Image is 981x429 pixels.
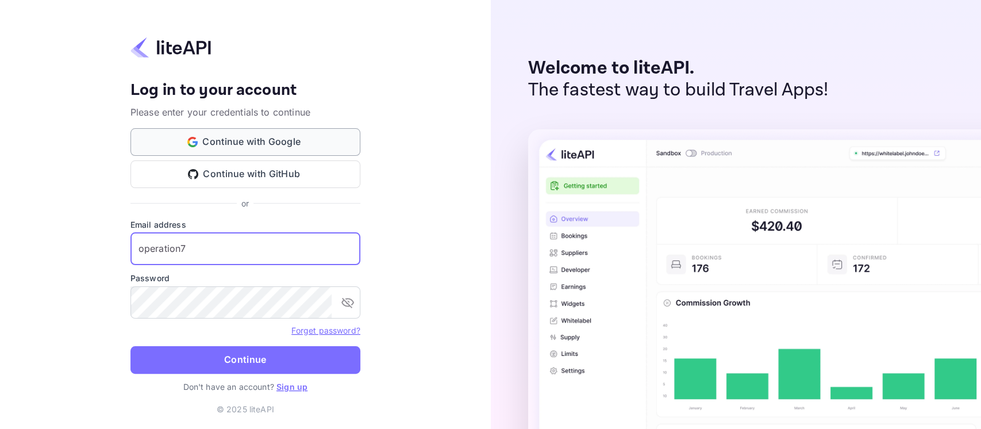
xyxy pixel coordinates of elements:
[130,81,360,101] h4: Log in to your account
[130,105,360,119] p: Please enter your credentials to continue
[276,382,307,392] a: Sign up
[130,36,211,59] img: liteapi
[130,128,360,156] button: Continue with Google
[291,325,360,335] a: Forget password?
[217,403,274,415] p: © 2025 liteAPI
[528,58,829,79] p: Welcome to liteAPI.
[241,197,249,209] p: or
[130,272,360,284] label: Password
[130,160,360,188] button: Continue with GitHub
[291,324,360,336] a: Forget password?
[130,346,360,374] button: Continue
[528,79,829,101] p: The fastest way to build Travel Apps!
[336,291,359,314] button: toggle password visibility
[130,233,360,265] input: Enter your email address
[130,219,360,231] label: Email address
[130,381,360,393] p: Don't have an account?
